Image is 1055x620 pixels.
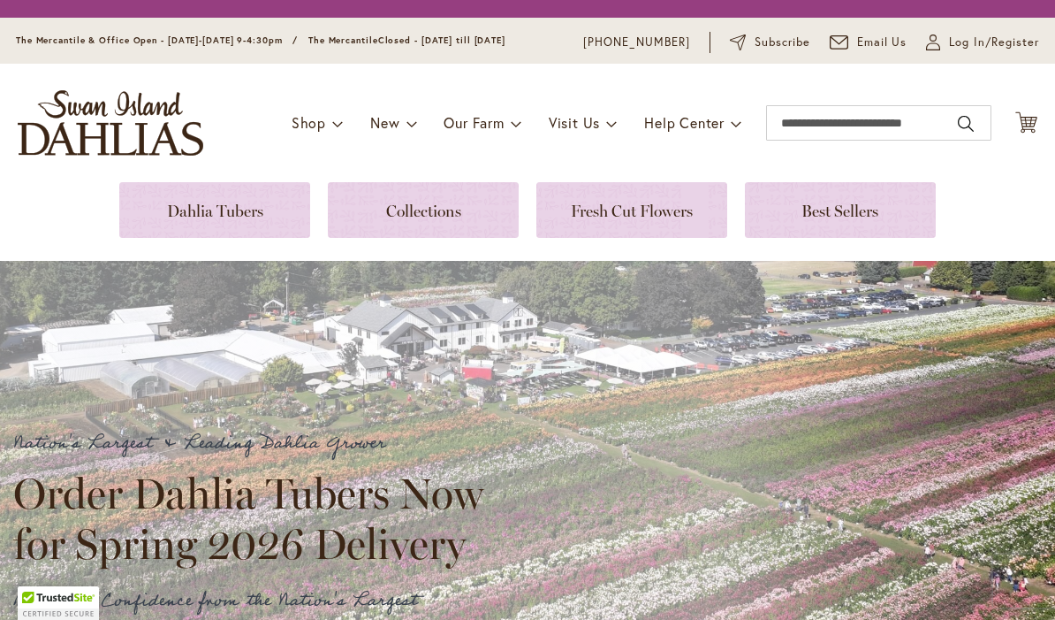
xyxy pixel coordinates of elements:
span: New [370,113,399,132]
a: Log In/Register [926,34,1039,51]
span: Closed - [DATE] till [DATE] [378,34,505,46]
span: Email Us [857,34,907,51]
a: [PHONE_NUMBER] [583,34,690,51]
h2: Order Dahlia Tubers Now for Spring 2026 Delivery [13,469,499,568]
span: Visit Us [549,113,600,132]
span: Help Center [644,113,725,132]
span: Subscribe [755,34,810,51]
a: store logo [18,90,203,156]
p: Nation's Largest & Leading Dahlia Grower [13,429,499,458]
a: Subscribe [730,34,810,51]
span: Our Farm [444,113,504,132]
span: Log In/Register [949,34,1039,51]
button: Search [958,110,974,138]
span: The Mercantile & Office Open - [DATE]-[DATE] 9-4:30pm / The Mercantile [16,34,378,46]
span: Shop [292,113,326,132]
a: Email Us [830,34,907,51]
